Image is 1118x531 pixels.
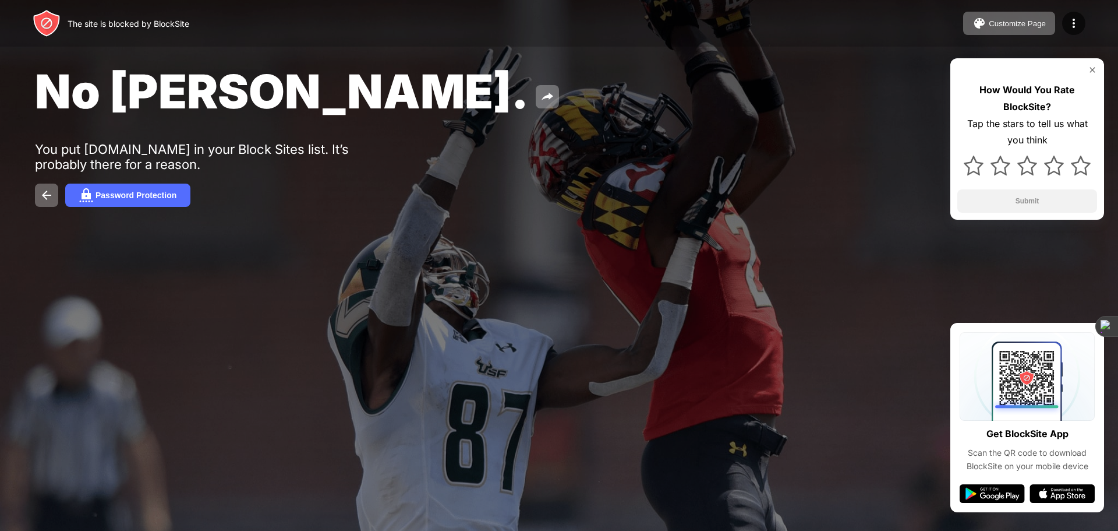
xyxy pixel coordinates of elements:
[1017,156,1037,175] img: star.svg
[35,142,395,172] div: You put [DOMAIN_NAME] in your Block Sites list. It’s probably there for a reason.
[960,484,1025,503] img: google-play.svg
[986,425,1069,442] div: Get BlockSite App
[964,156,983,175] img: star.svg
[1029,484,1095,503] img: app-store.svg
[33,9,61,37] img: header-logo.svg
[1067,16,1081,30] img: menu-icon.svg
[990,156,1010,175] img: star.svg
[1088,65,1097,75] img: rate-us-close.svg
[957,115,1097,149] div: Tap the stars to tell us what you think
[957,82,1097,115] div: How Would You Rate BlockSite?
[68,19,189,29] div: The site is blocked by BlockSite
[960,332,1095,421] img: qrcode.svg
[65,184,190,207] button: Password Protection
[35,384,310,518] iframe: Banner
[1044,156,1064,175] img: star.svg
[957,189,1097,213] button: Submit
[95,191,176,200] div: Password Protection
[963,12,1055,35] button: Customize Page
[1071,156,1091,175] img: star.svg
[35,63,529,119] span: No [PERSON_NAME].
[79,188,93,202] img: password.svg
[960,446,1095,473] div: Scan the QR code to download BlockSite on your mobile device
[40,188,54,202] img: back.svg
[540,90,554,104] img: share.svg
[972,16,986,30] img: pallet.svg
[989,19,1046,28] div: Customize Page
